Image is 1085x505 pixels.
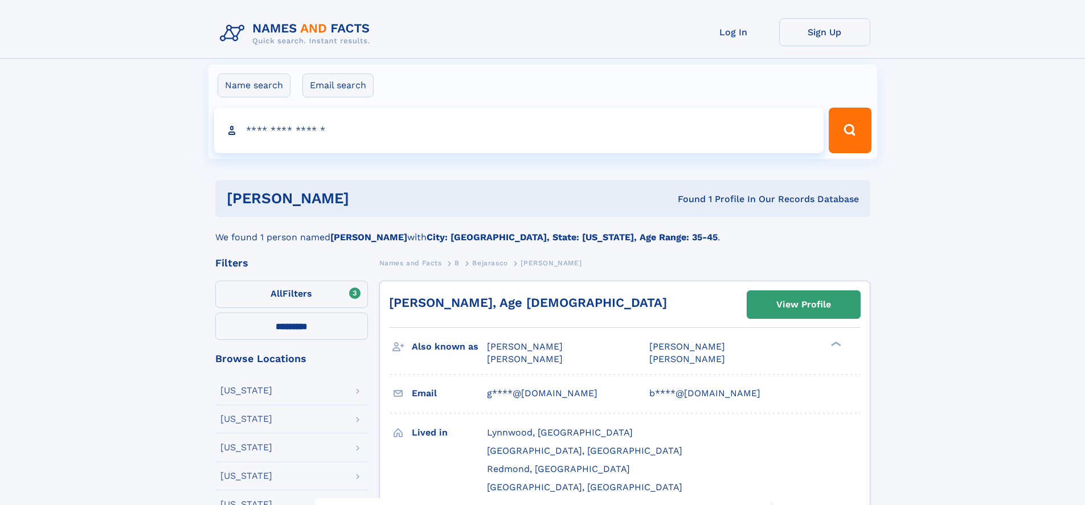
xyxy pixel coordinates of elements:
[487,463,630,474] span: Redmond, [GEOGRAPHIC_DATA]
[776,291,831,318] div: View Profile
[412,384,487,403] h3: Email
[472,256,507,270] a: Bejarasco
[215,354,368,364] div: Browse Locations
[215,217,870,244] div: We found 1 person named with .
[227,191,514,206] h1: [PERSON_NAME]
[215,258,368,268] div: Filters
[218,73,290,97] label: Name search
[271,288,282,299] span: All
[455,259,460,267] span: B
[412,337,487,356] h3: Also known as
[330,232,407,243] b: [PERSON_NAME]
[220,386,272,395] div: [US_STATE]
[688,18,779,46] a: Log In
[220,414,272,424] div: [US_STATE]
[649,354,725,364] span: [PERSON_NAME]
[412,423,487,442] h3: Lived in
[220,471,272,481] div: [US_STATE]
[747,291,860,318] a: View Profile
[513,193,859,206] div: Found 1 Profile In Our Records Database
[389,295,667,310] a: [PERSON_NAME], Age [DEMOGRAPHIC_DATA]
[215,18,379,49] img: Logo Names and Facts
[487,427,633,438] span: Lynnwood, [GEOGRAPHIC_DATA]
[487,341,563,352] span: [PERSON_NAME]
[220,443,272,452] div: [US_STATE]
[649,341,725,352] span: [PERSON_NAME]
[828,340,842,348] div: ❯
[487,482,682,492] span: [GEOGRAPHIC_DATA], [GEOGRAPHIC_DATA]
[427,232,718,243] b: City: [GEOGRAPHIC_DATA], State: [US_STATE], Age Range: 35-45
[379,256,442,270] a: Names and Facts
[214,108,824,153] input: search input
[215,281,368,308] label: Filters
[487,354,563,364] span: [PERSON_NAME]
[455,256,460,270] a: B
[487,445,682,456] span: [GEOGRAPHIC_DATA], [GEOGRAPHIC_DATA]
[472,259,507,267] span: Bejarasco
[521,259,582,267] span: [PERSON_NAME]
[302,73,374,97] label: Email search
[779,18,870,46] a: Sign Up
[829,108,871,153] button: Search Button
